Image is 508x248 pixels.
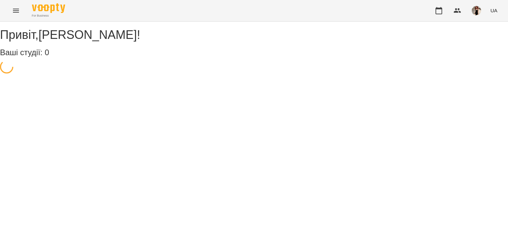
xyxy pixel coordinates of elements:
[32,14,65,18] span: For Business
[472,6,481,15] img: 8efb9b68579d10e9b7f1d55de7ff03df.jpg
[488,4,500,17] button: UA
[490,7,497,14] span: UA
[45,48,49,57] span: 0
[32,3,65,13] img: Voopty Logo
[8,3,24,19] button: Menu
